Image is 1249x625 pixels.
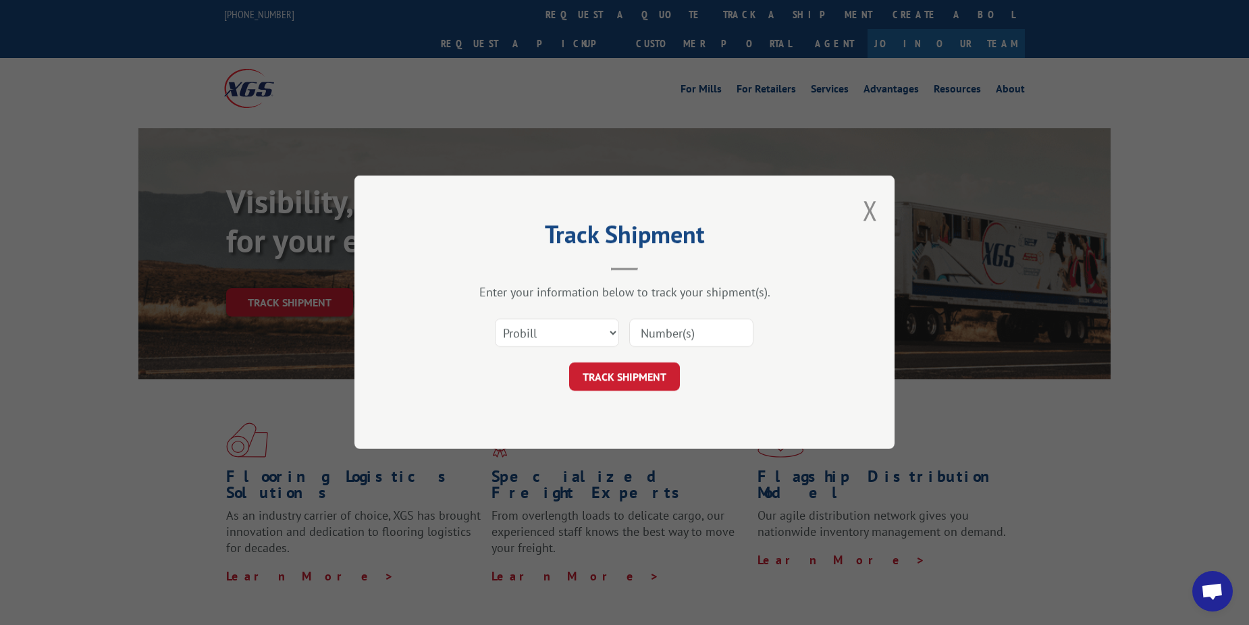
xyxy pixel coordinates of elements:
div: Enter your information below to track your shipment(s). [422,285,827,300]
input: Number(s) [629,319,753,348]
div: Open chat [1192,571,1233,612]
button: TRACK SHIPMENT [569,363,680,391]
h2: Track Shipment [422,225,827,250]
button: Close modal [863,192,878,228]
